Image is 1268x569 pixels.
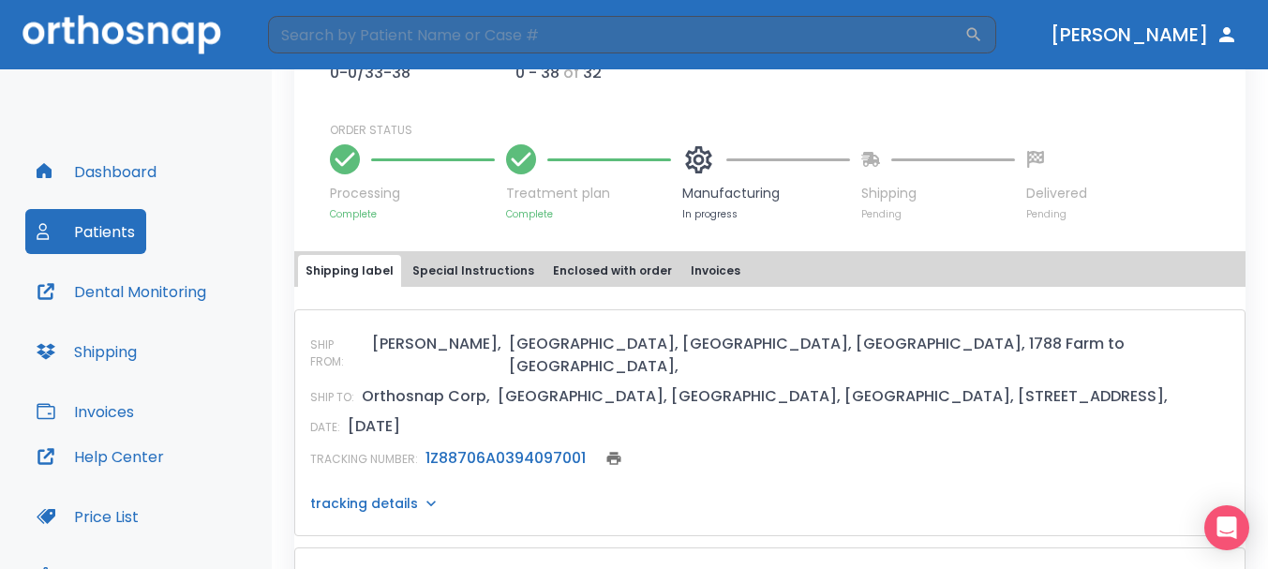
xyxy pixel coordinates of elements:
p: [DATE] [348,415,400,438]
p: Delivered [1026,184,1087,203]
p: Orthosnap Corp, [362,385,490,408]
p: Manufacturing [682,184,850,203]
p: 32 [583,62,602,84]
div: tabs [298,255,1242,287]
button: Help Center [25,434,175,479]
p: Shipping [861,184,1015,203]
button: Shipping label [298,255,401,287]
button: Enclosed with order [545,255,679,287]
p: TRACKING NUMBER: [310,451,418,468]
button: Patients [25,209,146,254]
button: Dashboard [25,149,168,194]
button: Invoices [683,255,748,287]
p: of [563,62,579,84]
p: Processing [330,184,495,203]
button: Special Instructions [405,255,542,287]
a: 1Z88706A0394097001 [425,447,586,469]
img: Orthosnap [22,15,221,53]
p: [GEOGRAPHIC_DATA], [GEOGRAPHIC_DATA], [GEOGRAPHIC_DATA], 1788 Farm to [GEOGRAPHIC_DATA], [509,333,1230,378]
p: Complete [506,207,671,221]
p: SHIP FROM: [310,337,365,370]
p: ORDER STATUS [330,122,1232,139]
button: Price List [25,494,150,539]
button: Shipping [25,329,148,374]
p: 0-0/33-38 [330,62,418,84]
button: Dental Monitoring [25,269,217,314]
div: Open Intercom Messenger [1204,505,1249,550]
button: [PERSON_NAME] [1043,18,1246,52]
button: Invoices [25,389,145,434]
p: DATE: [310,419,340,436]
p: In progress [682,207,850,221]
p: [GEOGRAPHIC_DATA], [GEOGRAPHIC_DATA], [GEOGRAPHIC_DATA], [STREET_ADDRESS], [498,385,1168,408]
p: Treatment plan [506,184,671,203]
p: Pending [1026,207,1087,221]
p: [PERSON_NAME], [372,333,501,355]
p: tracking details [310,494,418,513]
p: 0 - 38 [515,62,559,84]
p: Complete [330,207,495,221]
input: Search by Patient Name or Case # [268,16,964,53]
button: print [601,445,627,472]
p: SHIP TO: [310,389,354,406]
p: Pending [861,207,1015,221]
